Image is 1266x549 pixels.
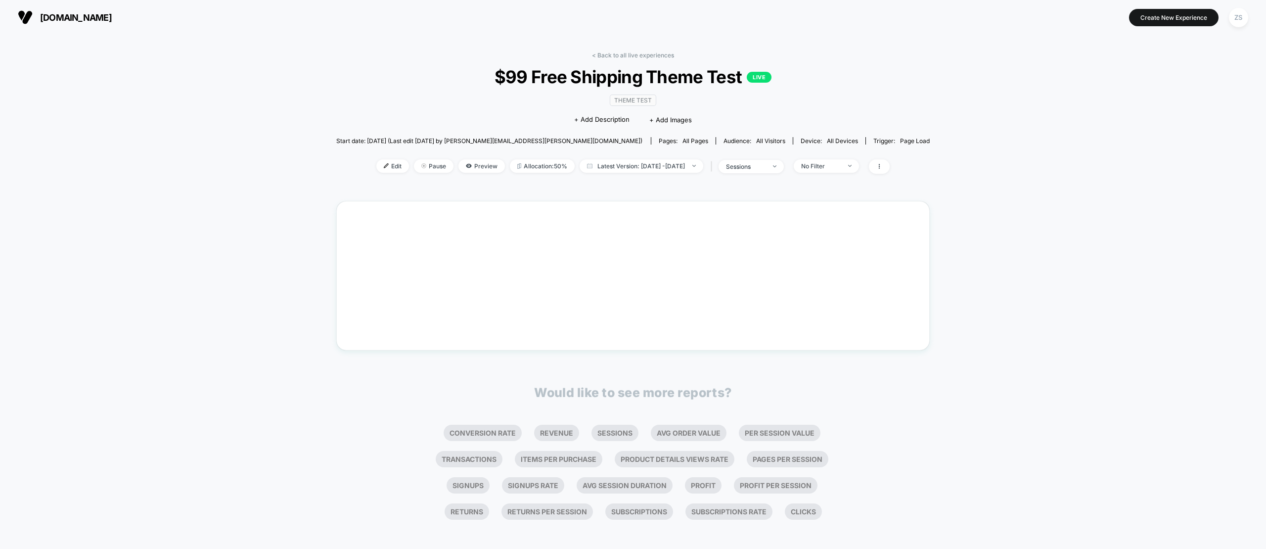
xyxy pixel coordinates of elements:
li: Clicks [785,503,822,520]
li: Signups Rate [502,477,564,494]
span: Page Load [900,137,930,145]
span: Start date: [DATE] (Last edit [DATE] by [PERSON_NAME][EMAIL_ADDRESS][PERSON_NAME][DOMAIN_NAME]) [336,137,642,145]
a: < Back to all live experiences [592,51,674,59]
span: all pages [682,137,708,145]
li: Product Details Views Rate [615,451,734,467]
div: No Filter [801,162,841,170]
span: Pause [414,159,453,173]
span: + Add Images [649,116,692,124]
li: Transactions [436,451,502,467]
span: $99 Free Shipping Theme Test [366,66,900,87]
li: Pages Per Session [747,451,828,467]
button: [DOMAIN_NAME] [15,9,115,25]
span: Latest Version: [DATE] - [DATE] [580,159,703,173]
p: LIVE [747,72,771,83]
button: Create New Experience [1129,9,1219,26]
span: Preview [458,159,505,173]
div: sessions [726,163,766,170]
img: end [421,163,426,168]
li: Returns [445,503,489,520]
img: end [692,165,696,167]
div: Trigger: [873,137,930,145]
span: Theme Test [610,95,656,106]
li: Sessions [591,425,638,441]
span: All Visitors [756,137,785,145]
span: Device: [793,137,865,145]
div: Pages: [659,137,708,145]
li: Returns Per Session [501,503,593,520]
li: Subscriptions Rate [685,503,772,520]
div: Audience: [723,137,785,145]
li: Per Session Value [739,425,820,441]
img: end [773,165,776,167]
span: Allocation: 50% [510,159,575,173]
img: edit [384,163,389,168]
img: rebalance [517,163,521,169]
li: Avg Session Duration [577,477,673,494]
span: + Add Description [574,115,630,125]
li: Profit [685,477,722,494]
img: calendar [587,163,592,168]
span: [DOMAIN_NAME] [40,12,112,23]
p: Would like to see more reports? [534,385,732,400]
img: Visually logo [18,10,33,25]
span: Edit [376,159,409,173]
span: | [708,159,719,174]
li: Profit Per Session [734,477,817,494]
div: ZS [1229,8,1248,27]
li: Subscriptions [605,503,673,520]
li: Avg Order Value [651,425,726,441]
li: Revenue [534,425,579,441]
img: end [848,165,852,167]
li: Signups [447,477,490,494]
li: Conversion Rate [444,425,522,441]
span: all devices [827,137,858,145]
li: Items Per Purchase [515,451,602,467]
button: ZS [1226,7,1251,28]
